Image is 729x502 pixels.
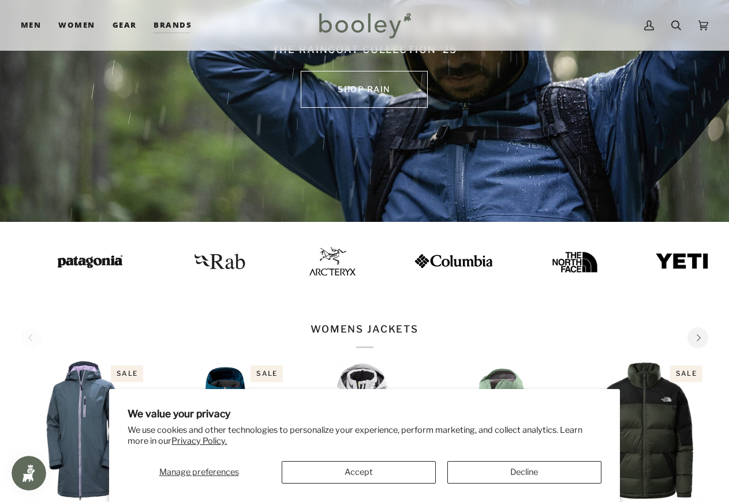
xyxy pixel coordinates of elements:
[300,360,428,502] img: Helly Hansen Women's Crew Hooded Midlayer Jacket White - Booley Galway
[160,360,289,502] a: Women's Quest Jacket
[440,360,569,502] a: Women's Torrentshell 3L Jacket
[314,9,415,42] img: Booley
[311,322,418,349] p: WOMENS JACKETS
[251,365,283,382] div: Sale
[440,360,569,502] product-grid-item-variant: XS / Ellwood Green
[159,467,239,477] span: Manage preferences
[12,456,46,490] iframe: Button to open loyalty program pop-up
[300,360,428,502] a: Women's Crew Hooded Midlayer Jacket
[580,360,708,502] a: Women's Diablo Down Jacket
[21,360,149,502] product-grid-item-variant: XS / Alpine Frost
[300,360,428,502] product-grid-item-variant: XS / White
[440,360,569,502] img: Patagonia Women's Torrentshell 3L Jacket Ellwood Green - Booley Galway
[113,20,137,31] span: Gear
[128,425,601,447] p: We use cookies and other technologies to personalize your experience, perform marketing, and coll...
[155,43,574,58] p: THE RAINCOAT COLLECTION '25
[21,360,149,502] a: Women's Belfast Long Winter Jacket
[282,461,436,484] button: Accept
[154,20,192,31] span: Brands
[670,365,702,382] div: Sale
[160,360,289,502] product-grid-item-variant: XS / Midnight Petrol
[171,436,227,446] a: Privacy Policy.
[128,407,601,420] h2: We value your privacy
[128,461,270,484] button: Manage preferences
[21,20,41,31] span: Men
[580,360,708,502] product-grid-item-variant: XS / Thyme / TNF Black
[580,360,708,502] img: The North Face Women's Diablo Down Jacket Thyme / TNF Black - Booley Galway
[687,327,708,348] button: Next
[111,365,143,382] div: Sale
[58,20,95,31] span: Women
[301,71,428,108] a: SHOP rain
[447,461,601,484] button: Decline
